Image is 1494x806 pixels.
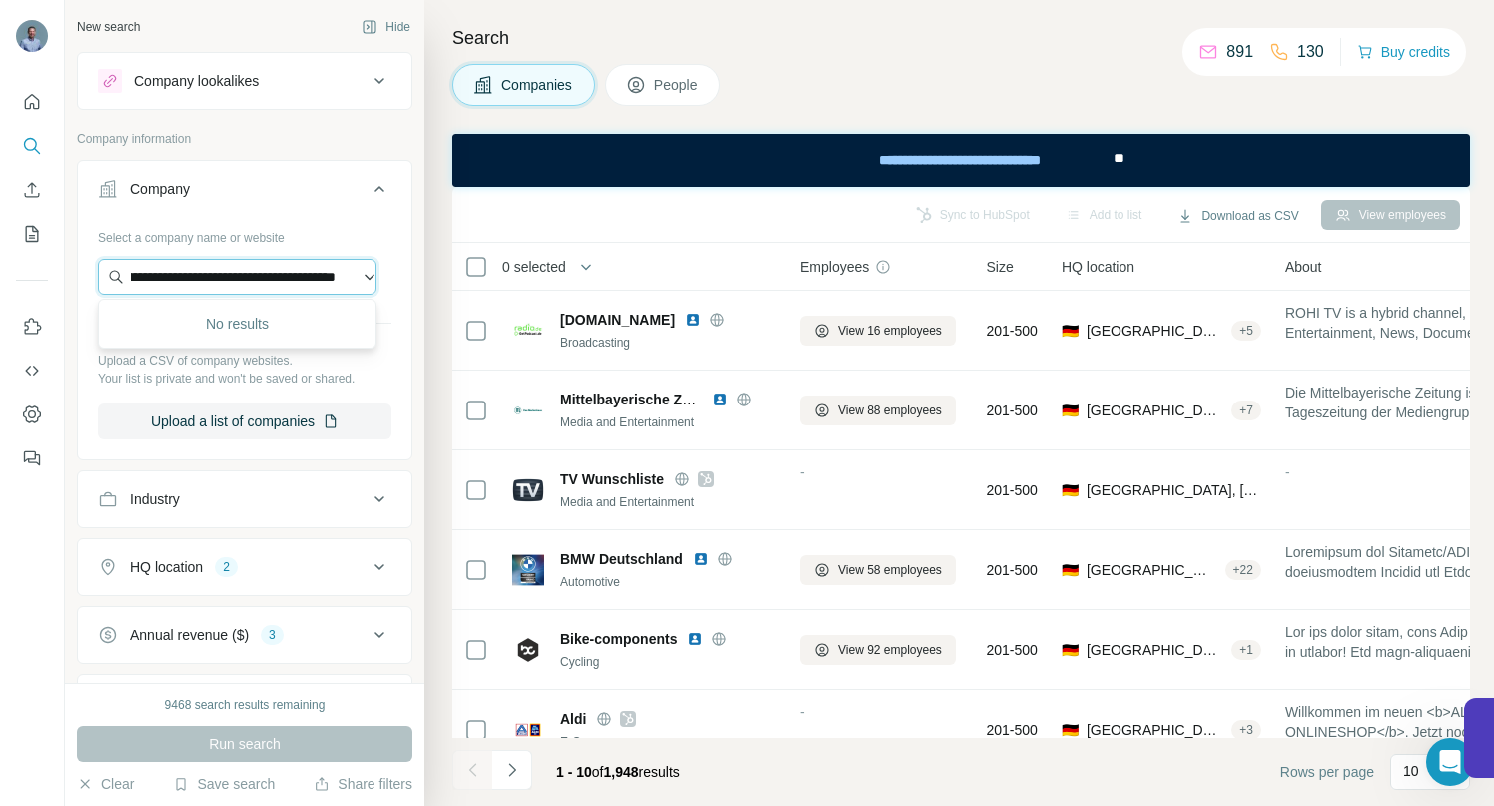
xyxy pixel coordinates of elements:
button: Dashboard [16,397,48,432]
div: 9468 search results remaining [165,696,326,714]
div: + 22 [1225,561,1261,579]
img: Logo of radio.net [512,315,544,347]
span: [GEOGRAPHIC_DATA], [GEOGRAPHIC_DATA] [1087,480,1261,500]
div: Company [130,179,190,199]
button: View 16 employees [800,316,956,346]
span: 🇩🇪 [1062,480,1079,500]
button: Company [78,165,411,221]
div: 3 [261,626,284,644]
p: 10 [1403,761,1419,781]
span: 🇩🇪 [1062,560,1079,580]
span: - [800,704,805,720]
button: Feedback [16,440,48,476]
span: 201-500 [987,321,1038,341]
span: [GEOGRAPHIC_DATA], [GEOGRAPHIC_DATA] [1087,720,1223,740]
span: View 16 employees [838,322,942,340]
button: My lists [16,216,48,252]
button: Use Surfe API [16,353,48,389]
img: Logo of TV Wunschliste [512,474,544,506]
button: HQ location2 [78,543,411,591]
img: Logo of Aldi [512,714,544,746]
span: [DOMAIN_NAME] [560,310,675,330]
p: Your list is private and won't be saved or shared. [98,370,391,388]
span: 201-500 [987,720,1038,740]
button: Company lookalikes [78,57,411,105]
p: 130 [1297,40,1324,64]
button: Save search [173,774,275,794]
span: 1,948 [604,764,639,780]
span: About [1285,257,1322,277]
span: results [556,764,680,780]
button: Quick start [16,84,48,120]
p: 891 [1226,40,1253,64]
div: Media and Entertainment [560,413,776,431]
button: Use Surfe on LinkedIn [16,309,48,345]
button: Enrich CSV [16,172,48,208]
button: Hide [348,12,424,42]
span: 🇩🇪 [1062,640,1079,660]
button: View 58 employees [800,555,956,585]
span: [GEOGRAPHIC_DATA], [GEOGRAPHIC_DATA] [1087,560,1217,580]
span: 0 selected [502,257,566,277]
div: + 7 [1231,402,1261,419]
button: Employees (size)1 [78,679,411,727]
span: [GEOGRAPHIC_DATA], [GEOGRAPHIC_DATA]|[GEOGRAPHIC_DATA]|StÃ¤dteregion [GEOGRAPHIC_DATA] [1087,640,1223,660]
p: Upload a CSV of company websites. [98,352,391,370]
div: + 1 [1231,641,1261,659]
span: 201-500 [987,560,1038,580]
span: 201-500 [987,640,1038,660]
img: LinkedIn logo [685,312,701,328]
span: HQ location [1062,257,1134,277]
span: View 58 employees [838,561,942,579]
img: Avatar [16,20,48,52]
span: 201-500 [987,401,1038,420]
img: Logo of Bike-components [512,634,544,666]
span: Mittelbayerische Zeitung [560,392,724,407]
button: Search [16,128,48,164]
span: 🇩🇪 [1062,720,1079,740]
span: of [592,764,604,780]
iframe: Banner [452,134,1470,187]
span: Bike-components [560,629,677,649]
span: Employees [800,257,869,277]
p: Company information [77,130,412,148]
button: View 92 employees [800,635,956,665]
div: Media and Entertainment [560,493,776,511]
button: Upload a list of companies [98,403,391,439]
span: Companies [501,75,574,95]
img: LinkedIn logo [712,392,728,407]
span: View 88 employees [838,402,942,419]
div: Select a company name or website [98,221,391,247]
div: + 3 [1231,721,1261,739]
div: Annual revenue ($) [130,625,249,645]
span: 1 - 10 [556,764,592,780]
span: 🇩🇪 [1062,401,1079,420]
img: LinkedIn logo [687,631,703,647]
div: Automotive [560,573,776,591]
button: Download as CSV [1163,201,1312,231]
div: Company lookalikes [134,71,259,91]
span: Aldi [560,709,586,729]
span: People [654,75,700,95]
span: Size [987,257,1014,277]
span: 🇩🇪 [1062,321,1079,341]
img: LinkedIn logo [693,551,709,567]
div: Broadcasting [560,334,776,352]
span: - [1285,464,1290,480]
span: TV Wunschliste [560,469,664,489]
img: Logo of BMW Deutschland [512,554,544,586]
button: Industry [78,475,411,523]
span: - [800,464,805,480]
span: View 92 employees [838,641,942,659]
span: 201-500 [987,480,1038,500]
button: Buy credits [1357,38,1450,66]
span: Rows per page [1280,762,1374,782]
button: Annual revenue ($)3 [78,611,411,659]
span: BMW Deutschland [560,549,683,569]
span: [GEOGRAPHIC_DATA], [GEOGRAPHIC_DATA] [1087,321,1223,341]
div: No results [103,304,372,344]
img: Logo of Mittelbayerische Zeitung [512,395,544,426]
iframe: Intercom live chat [1426,738,1474,786]
button: View 88 employees [800,396,956,425]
